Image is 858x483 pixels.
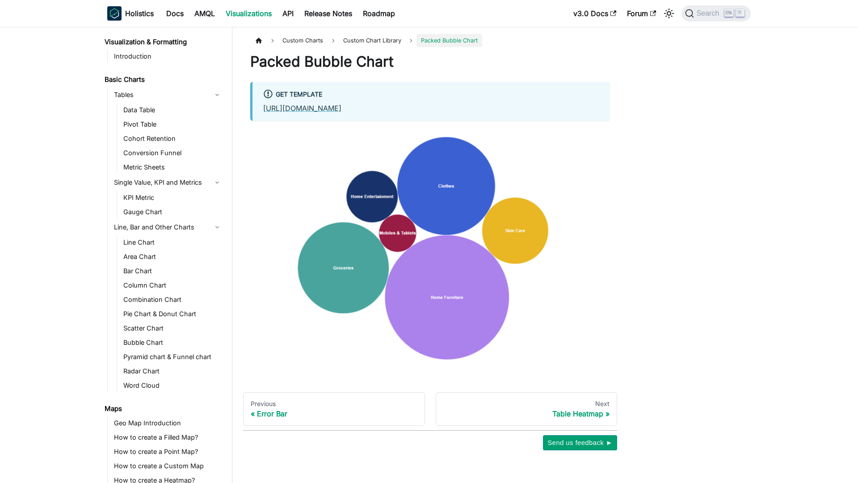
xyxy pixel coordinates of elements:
[121,250,224,263] a: Area Chart
[121,279,224,292] a: Column Chart
[220,6,277,21] a: Visualizations
[622,6,661,21] a: Forum
[278,34,328,47] span: Custom Charts
[263,104,341,113] a: [URL][DOMAIN_NAME]
[121,161,224,174] a: Metric Sheets
[568,6,622,21] a: v3.0 Docs
[111,431,224,444] a: How to create a Filled Map?
[121,351,224,363] a: Pyramid chart & Funnel chart
[121,236,224,249] a: Line Chart
[121,147,224,159] a: Conversion Funnel
[121,379,224,392] a: Word Cloud
[121,206,224,218] a: Gauge Chart
[121,365,224,377] a: Radar Chart
[121,118,224,131] a: Pivot Table
[694,9,725,17] span: Search
[107,6,122,21] img: Holistics
[681,5,751,21] button: Search (Ctrl+K)
[111,417,224,429] a: Geo Map Introduction
[436,392,618,426] a: NextTable Heatmap
[443,409,610,418] div: Table Heatmap
[243,392,617,426] nav: Docs pages
[250,53,610,71] h1: Packed Bubble Chart
[547,437,613,449] span: Send us feedback ►
[121,322,224,335] a: Scatter Chart
[111,445,224,458] a: How to create a Point Map?
[416,34,482,47] span: Packed Bubble Chart
[102,402,224,415] a: Maps
[102,36,224,48] a: Visualization & Formatting
[662,6,676,21] button: Switch between dark and light mode (currently light mode)
[357,6,400,21] a: Roadmap
[102,73,224,86] a: Basic Charts
[543,435,617,450] button: Send us feedback ►
[250,34,610,47] nav: Breadcrumbs
[263,89,599,101] div: Get Template
[339,34,406,47] a: Custom Chart Library
[277,6,299,21] a: API
[189,6,220,21] a: AMQL
[121,265,224,277] a: Bar Chart
[107,6,154,21] a: HolisticsHolistics
[343,37,401,44] span: Custom Chart Library
[443,400,610,408] div: Next
[111,460,224,472] a: How to create a Custom Map
[251,400,417,408] div: Previous
[121,336,224,349] a: Bubble Chart
[111,220,224,234] a: Line, Bar and Other Charts
[161,6,189,21] a: Docs
[121,308,224,320] a: Pie Chart & Donut Chart
[111,175,224,190] a: Single Value, KPI and Metrics
[111,88,224,102] a: Tables
[736,9,744,17] kbd: K
[121,191,224,204] a: KPI Metric
[125,8,154,19] b: Holistics
[121,104,224,116] a: Data Table
[250,34,267,47] a: Home page
[250,128,610,368] img: reporting-custom-chart/packed_bubble
[243,392,425,426] a: PreviousError Bar
[98,27,232,483] nav: Docs sidebar
[251,409,417,418] div: Error Bar
[111,50,224,63] a: Introduction
[121,132,224,145] a: Cohort Retention
[299,6,357,21] a: Release Notes
[121,293,224,306] a: Combination Chart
